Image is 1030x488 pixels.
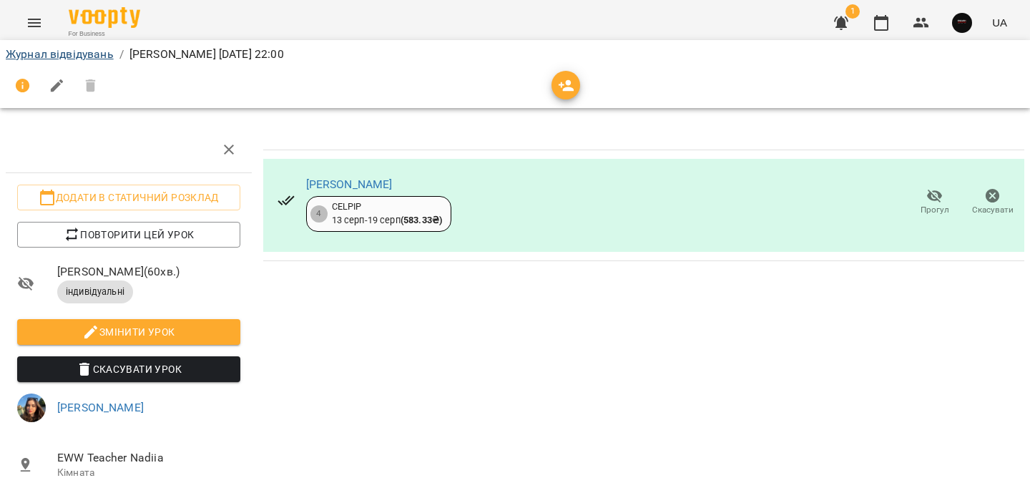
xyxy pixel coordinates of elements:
button: Додати в статичний розклад [17,185,240,210]
p: Кімната [57,466,240,480]
button: Скасувати Урок [17,356,240,382]
img: 11d839d777b43516e4e2c1a6df0945d0.jpeg [17,394,46,422]
button: Menu [17,6,51,40]
b: ( 583.33 ₴ ) [401,215,442,225]
span: Скасувати [972,204,1014,216]
span: Прогул [921,204,949,216]
span: Скасувати Урок [29,361,229,378]
a: [PERSON_NAME] [57,401,144,414]
span: 1 [845,4,860,19]
button: UA [986,9,1013,36]
span: [PERSON_NAME] ( 60 хв. ) [57,263,240,280]
button: Скасувати [963,182,1021,223]
a: [PERSON_NAME] [306,177,393,191]
a: Журнал відвідувань [6,47,114,61]
li: / [119,46,124,63]
img: Voopty Logo [69,7,140,28]
span: Повторити цей урок [29,226,229,243]
div: 4 [310,205,328,223]
span: For Business [69,29,140,39]
nav: breadcrumb [6,46,1024,63]
span: EWW Teacher Nadiia [57,449,240,467]
span: Змінити урок [29,323,229,341]
img: 5eed76f7bd5af536b626cea829a37ad3.jpg [952,13,972,33]
span: індивідуальні [57,286,133,298]
span: Додати в статичний розклад [29,189,229,206]
p: [PERSON_NAME] [DATE] 22:00 [129,46,284,63]
div: CELPIP 13 серп - 19 серп [332,200,443,227]
button: Змінити урок [17,319,240,345]
button: Прогул [906,182,963,223]
button: Повторити цей урок [17,222,240,248]
span: UA [992,15,1007,30]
